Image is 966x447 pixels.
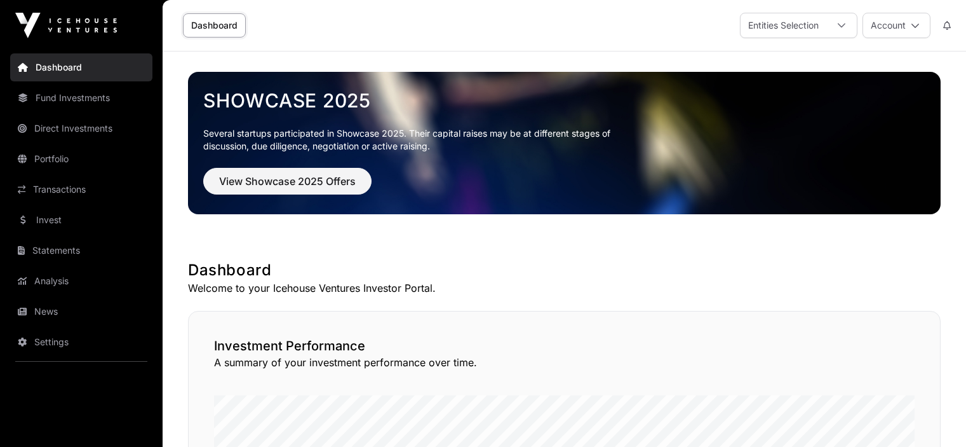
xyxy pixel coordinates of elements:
h1: Dashboard [188,260,941,280]
h2: Investment Performance [214,337,915,355]
p: Welcome to your Icehouse Ventures Investor Portal. [188,280,941,296]
a: Settings [10,328,152,356]
a: Analysis [10,267,152,295]
a: Invest [10,206,152,234]
a: Direct Investments [10,114,152,142]
a: Portfolio [10,145,152,173]
img: Icehouse Ventures Logo [15,13,117,38]
span: View Showcase 2025 Offers [219,174,356,189]
a: Dashboard [10,53,152,81]
img: Showcase 2025 [188,72,941,214]
a: Fund Investments [10,84,152,112]
button: Account [862,13,930,38]
a: Dashboard [183,13,246,38]
p: A summary of your investment performance over time. [214,355,915,370]
a: Showcase 2025 [203,89,925,112]
a: Statements [10,237,152,265]
iframe: Chat Widget [902,386,966,447]
button: View Showcase 2025 Offers [203,168,372,195]
p: Several startups participated in Showcase 2025. Their capital raises may be at different stages o... [203,127,630,153]
a: Transactions [10,175,152,203]
a: News [10,298,152,326]
div: Entities Selection [741,13,826,38]
a: View Showcase 2025 Offers [203,181,372,193]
